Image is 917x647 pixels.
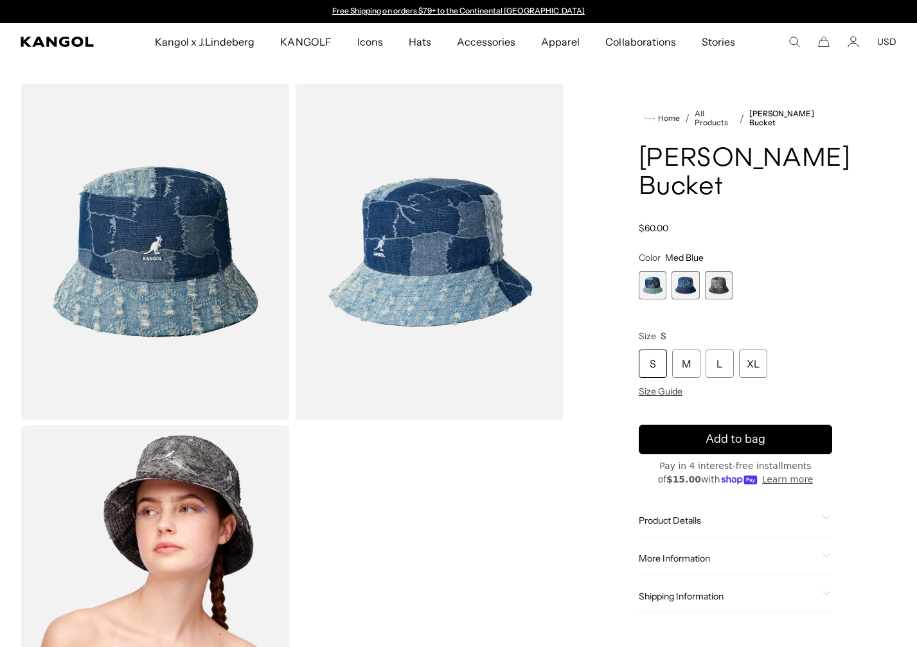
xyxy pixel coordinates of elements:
[344,23,396,60] a: Icons
[444,23,528,60] a: Accessories
[605,23,675,60] span: Collaborations
[739,350,767,378] div: XL
[21,84,290,420] img: color-med-blue
[655,114,680,123] span: Home
[639,145,832,202] h1: [PERSON_NAME] Bucket
[639,330,656,342] span: Size
[644,112,680,124] a: Home
[639,271,667,299] label: Med Blue
[295,84,564,420] img: color-med-blue
[639,350,667,378] div: S
[705,271,733,299] div: 3 of 3
[749,109,832,127] a: [PERSON_NAME] Bucket
[332,6,585,15] a: Free Shipping on orders $79+ to the Continental [GEOGRAPHIC_DATA]
[734,111,744,126] li: /
[639,271,667,299] div: 1 of 3
[457,23,515,60] span: Accessories
[639,222,668,234] span: $60.00
[541,23,580,60] span: Apparel
[702,23,735,60] span: Stories
[639,425,832,454] button: Add to bag
[672,350,700,378] div: M
[639,553,817,564] span: More Information
[689,23,748,60] a: Stories
[639,590,817,602] span: Shipping Information
[528,23,592,60] a: Apparel
[21,37,102,47] a: Kangol
[818,36,830,48] button: Cart
[672,271,700,299] div: 2 of 3
[706,350,734,378] div: L
[409,23,431,60] span: Hats
[672,271,700,299] label: MEDIUM BLUE FLORAL
[665,252,704,263] span: Med Blue
[396,23,444,60] a: Hats
[695,109,734,127] a: All Products
[639,109,832,127] nav: breadcrumbs
[877,36,896,48] button: USD
[639,515,817,526] span: Product Details
[326,6,591,17] slideshow-component: Announcement bar
[705,271,733,299] label: Black Trompe L'Oeil
[848,36,859,48] a: Account
[280,23,331,60] span: KANGOLF
[706,430,765,448] span: Add to bag
[639,252,661,263] span: Color
[155,23,255,60] span: Kangol x J.Lindeberg
[788,36,800,48] summary: Search here
[680,111,690,126] li: /
[661,330,666,342] span: S
[357,23,383,60] span: Icons
[326,6,591,17] div: Announcement
[142,23,268,60] a: Kangol x J.Lindeberg
[326,6,591,17] div: 1 of 2
[639,386,682,397] span: Size Guide
[592,23,688,60] a: Collaborations
[267,23,344,60] a: KANGOLF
